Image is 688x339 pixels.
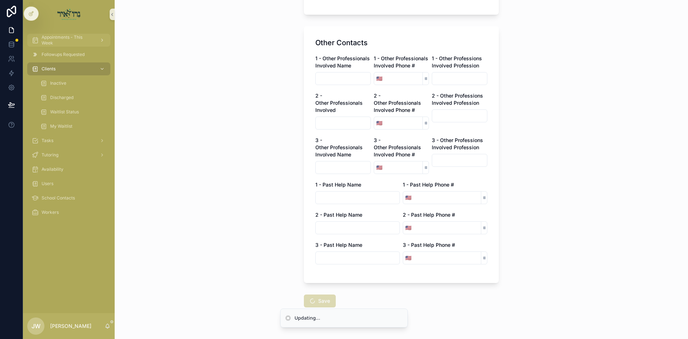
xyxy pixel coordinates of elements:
[376,119,382,127] span: 🇺🇸
[315,137,363,157] span: 3 - Other Professionals Involved Name
[315,38,368,48] h1: Other Contacts
[405,224,411,231] span: 🇺🇸
[432,55,482,69] span: 1 - Other Professions Involved Profession
[295,315,320,322] div: Updating...
[50,95,73,100] span: Discharged
[374,161,384,174] button: Select Button
[315,212,362,218] span: 2 - Past Help Name
[374,137,421,157] span: 3 - Other Professionals Involved Phone #
[403,182,454,188] span: 1 - Past Help Phone #
[27,163,110,176] a: Availability
[23,29,115,228] div: scrollable content
[315,93,363,113] span: 2 - Other Professionals Involved
[27,206,110,219] a: Workers
[432,93,483,106] span: 2 - Other Professions Involved Profession
[36,77,110,90] a: Inactive
[403,221,414,234] button: Select Button
[432,137,483,150] span: 3 - Other Professions Involved Profession
[403,212,455,218] span: 2 - Past Help Phone #
[27,134,110,147] a: Tasks
[376,75,382,82] span: 🇺🇸
[42,34,94,46] span: Appointments - This Week
[50,80,66,86] span: Inactive
[42,152,58,158] span: Tutoring
[27,192,110,204] a: School Contacts
[374,55,428,69] span: 1 - Other Professionals Involved Phone #
[42,166,63,172] span: Availability
[403,191,414,204] button: Select Button
[374,117,384,130] button: Select Button
[315,242,362,248] span: 3 - Past Help Name
[42,52,85,57] span: Followups Requested
[42,209,59,215] span: Workers
[376,164,382,171] span: 🇺🇸
[36,105,110,118] a: Waitlist Status
[42,195,75,201] span: School Contacts
[42,138,53,143] span: Tasks
[50,322,91,330] p: [PERSON_NAME]
[57,9,81,20] img: App logo
[315,182,361,188] span: 1 - Past Help Name
[315,55,370,69] span: 1 - Other Professionals Involved Name
[50,109,79,115] span: Waitlist Status
[36,91,110,104] a: Discharged
[405,254,411,262] span: 🇺🇸
[42,66,56,72] span: Clients
[32,322,40,330] span: JW
[27,48,110,61] a: Followups Requested
[42,181,53,187] span: Users
[27,149,110,161] a: Tutoring
[27,177,110,190] a: Users
[405,194,411,201] span: 🇺🇸
[374,93,421,113] span: 2 - Other Professionals Involved Phone #
[374,72,384,85] button: Select Button
[50,123,72,129] span: My Waitlist
[27,34,110,47] a: Appointments - This Week
[403,242,455,248] span: 3 - Past Help Phone #
[36,120,110,133] a: My Waitlist
[403,251,414,264] button: Select Button
[27,62,110,75] a: Clients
